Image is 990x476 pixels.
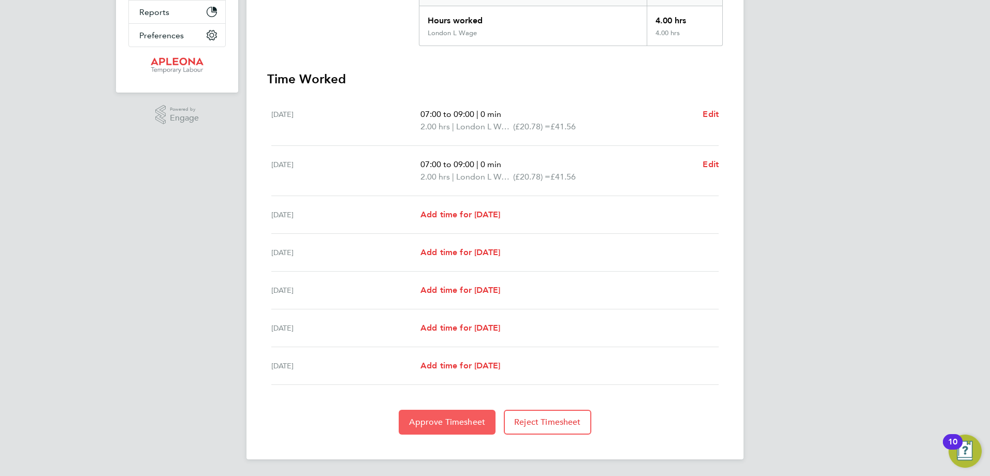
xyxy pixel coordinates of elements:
span: Add time for [DATE] [420,361,500,370]
span: (£20.78) = [513,172,550,182]
span: Edit [703,159,719,169]
a: Edit [703,108,719,121]
div: 10 [948,442,957,455]
span: 0 min [481,159,501,169]
span: 07:00 to 09:00 [420,109,474,119]
span: | [476,109,478,119]
span: £41.56 [550,122,576,131]
a: Go to home page [128,57,226,74]
button: Approve Timesheet [399,410,496,435]
div: [DATE] [271,284,420,296]
button: Preferences [129,24,225,47]
div: 4.00 hrs [647,6,722,29]
span: 0 min [481,109,501,119]
a: Add time for [DATE] [420,284,500,296]
span: Edit [703,109,719,119]
a: Edit [703,158,719,171]
span: Engage [170,114,199,123]
span: Powered by [170,105,199,114]
button: Reject Timesheet [504,410,591,435]
button: Reports [129,1,225,23]
span: London L Wage [456,171,513,183]
div: [DATE] [271,158,420,183]
span: 2.00 hrs [420,122,450,131]
div: Hours worked [419,6,647,29]
span: Reject Timesheet [514,417,581,427]
a: Add time for [DATE] [420,360,500,372]
div: London L Wage [428,29,477,37]
div: [DATE] [271,360,420,372]
a: Powered byEngage [155,105,199,125]
div: [DATE] [271,209,420,221]
span: | [476,159,478,169]
span: 07:00 to 09:00 [420,159,474,169]
div: [DATE] [271,108,420,133]
a: Add time for [DATE] [420,209,500,221]
span: Add time for [DATE] [420,323,500,333]
span: (£20.78) = [513,122,550,131]
button: Open Resource Center, 10 new notifications [949,435,982,468]
span: | [452,122,454,131]
span: Add time for [DATE] [420,285,500,295]
a: Add time for [DATE] [420,246,500,259]
span: Reports [139,7,169,17]
div: 4.00 hrs [647,29,722,46]
div: [DATE] [271,246,420,259]
span: Preferences [139,31,184,40]
h3: Time Worked [267,71,723,87]
img: apleona-logo-retina.png [151,57,203,74]
span: Add time for [DATE] [420,210,500,219]
span: £41.56 [550,172,576,182]
span: Add time for [DATE] [420,247,500,257]
span: 2.00 hrs [420,172,450,182]
div: [DATE] [271,322,420,334]
a: Add time for [DATE] [420,322,500,334]
span: | [452,172,454,182]
span: London L Wage [456,121,513,133]
span: Approve Timesheet [409,417,485,427]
